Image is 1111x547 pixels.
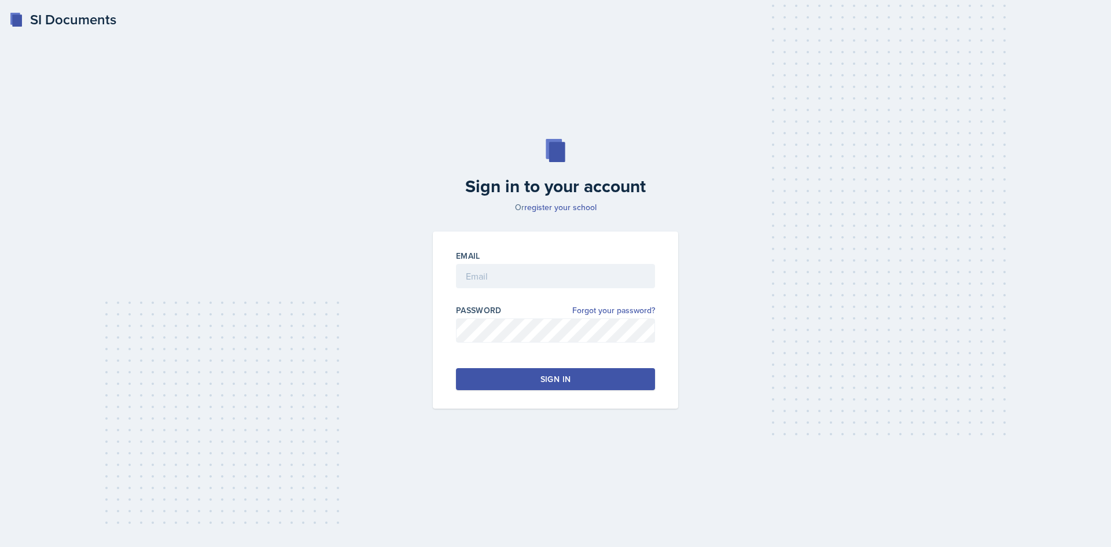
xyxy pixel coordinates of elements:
label: Password [456,304,502,316]
a: SI Documents [9,9,116,30]
label: Email [456,250,480,262]
button: Sign in [456,368,655,390]
input: Email [456,264,655,288]
a: register your school [524,201,597,213]
p: Or [426,201,685,213]
div: Sign in [540,373,571,385]
h2: Sign in to your account [426,176,685,197]
a: Forgot your password? [572,304,655,317]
